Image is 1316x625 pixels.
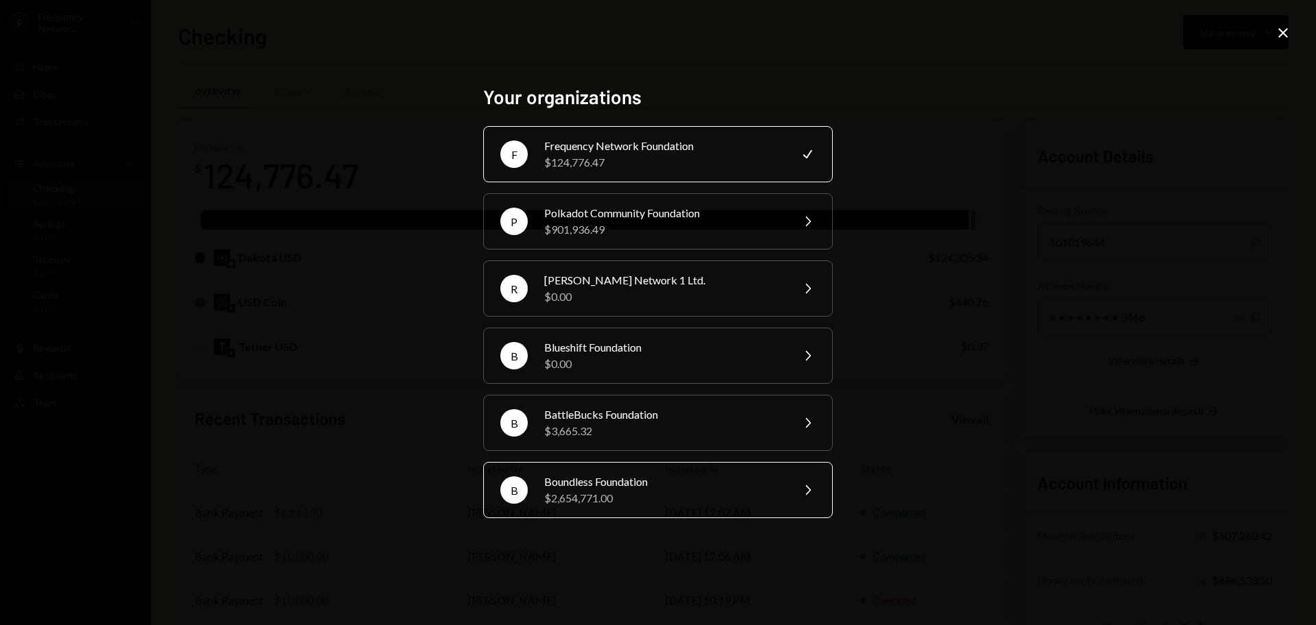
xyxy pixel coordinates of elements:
button: BBattleBucks Foundation$3,665.32 [483,395,833,451]
button: R[PERSON_NAME] Network 1 Ltd.$0.00 [483,260,833,317]
h2: Your organizations [483,84,833,110]
div: R [500,275,528,302]
button: FFrequency Network Foundation$124,776.47 [483,126,833,182]
div: B [500,409,528,437]
div: BattleBucks Foundation [544,406,783,423]
div: F [500,140,528,168]
div: $0.00 [544,356,783,372]
div: Frequency Network Foundation [544,138,783,154]
div: $0.00 [544,289,783,305]
div: P [500,208,528,235]
div: Boundless Foundation [544,474,783,490]
button: PPolkadot Community Foundation$901,936.49 [483,193,833,249]
div: $2,654,771.00 [544,490,783,506]
div: $901,936.49 [544,221,783,238]
div: $124,776.47 [544,154,783,171]
div: [PERSON_NAME] Network 1 Ltd. [544,272,783,289]
div: B [500,342,528,369]
div: B [500,476,528,504]
button: BBoundless Foundation$2,654,771.00 [483,462,833,518]
button: BBlueshift Foundation$0.00 [483,328,833,384]
div: Polkadot Community Foundation [544,205,783,221]
div: Blueshift Foundation [544,339,783,356]
div: $3,665.32 [544,423,783,439]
